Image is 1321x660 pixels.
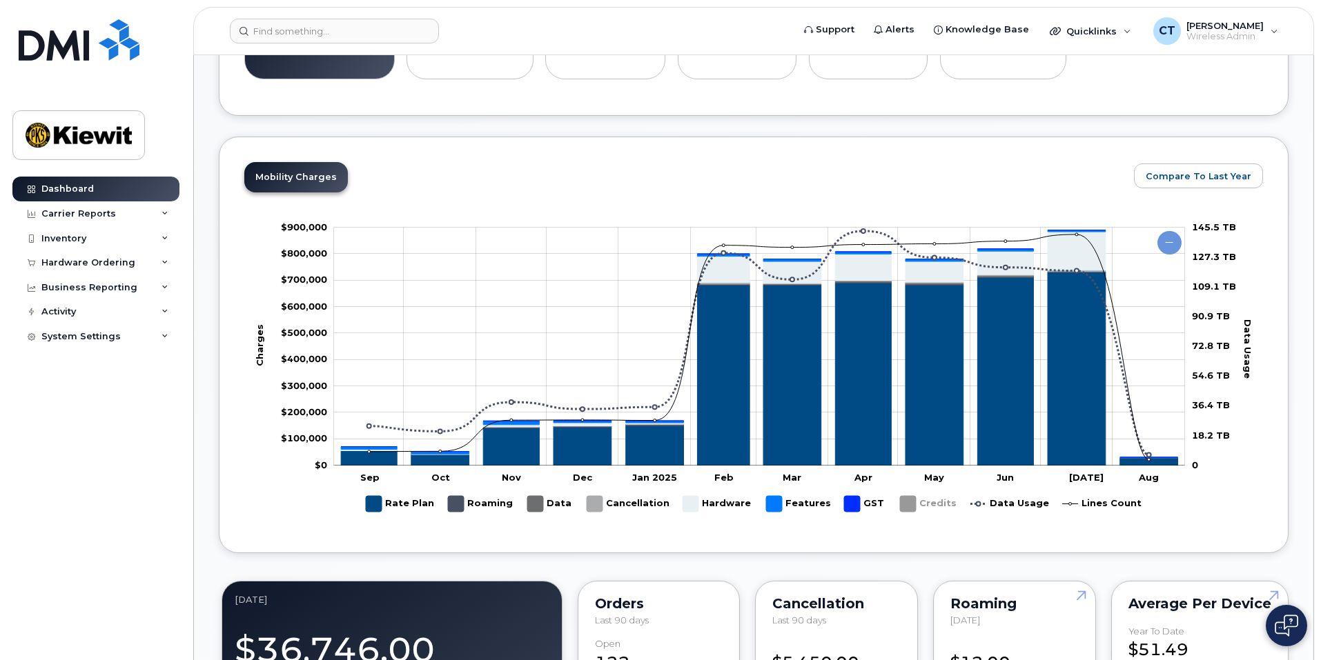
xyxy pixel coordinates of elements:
g: Cancellation [587,490,669,517]
g: Credits [900,490,957,517]
tspan: Charges [254,324,265,366]
tspan: $700,000 [281,274,327,285]
div: August 2025 [235,594,549,605]
tspan: $500,000 [281,327,327,338]
button: Compare To Last Year [1134,163,1263,188]
span: Compare To Last Year [1146,170,1251,183]
span: Knowledge Base [946,23,1029,37]
div: Courtney Trahan [1144,17,1288,45]
g: $0 [281,274,327,285]
g: $0 [281,353,327,364]
g: Hardware [683,490,752,517]
tspan: $300,000 [281,380,327,391]
tspan: Oct [431,472,450,483]
g: Roaming [448,490,513,517]
span: Wireless Admin [1186,31,1264,42]
span: Support [816,23,854,37]
tspan: $900,000 [281,221,327,232]
g: Features [766,490,831,517]
tspan: [DATE] [1069,472,1104,483]
g: Legend [366,490,1142,517]
tspan: 18.2 TB [1192,429,1230,440]
input: Find something... [230,19,439,43]
tspan: Nov [502,472,521,483]
tspan: $200,000 [281,406,327,417]
g: Lines Count [1062,490,1142,517]
g: $0 [281,380,327,391]
tspan: 145.5 TB [1192,221,1236,232]
tspan: 90.9 TB [1192,310,1230,321]
tspan: $800,000 [281,248,327,259]
tspan: $100,000 [281,432,327,443]
tspan: 36.4 TB [1192,399,1230,410]
tspan: 127.3 TB [1192,251,1236,262]
div: Roaming [950,598,1079,609]
span: Quicklinks [1066,26,1117,37]
span: [PERSON_NAME] [1186,20,1264,31]
g: $0 [281,327,327,338]
div: Average per Device [1128,598,1271,609]
g: $0 [281,432,327,443]
tspan: Apr [854,472,872,483]
div: Cancellation [772,598,901,609]
div: Quicklinks [1040,17,1141,45]
span: CT [1159,23,1175,39]
g: Rate Plan [366,490,434,517]
span: [DATE] [950,614,980,626]
g: $0 [281,406,327,417]
g: $0 [281,221,327,232]
g: Chart [254,221,1254,517]
g: $0 [281,301,327,312]
a: Alerts [864,16,924,43]
g: GST [341,230,1177,457]
div: Open [595,639,620,649]
tspan: 109.1 TB [1192,281,1236,292]
tspan: $400,000 [281,353,327,364]
img: Open chat [1275,614,1298,637]
a: Knowledge Base [924,16,1039,43]
g: $0 [281,248,327,259]
span: Last 90 days [772,614,826,626]
tspan: Jan 2025 [632,472,677,483]
tspan: Aug [1138,472,1159,483]
tspan: Feb [714,472,734,483]
tspan: Data Usage [1242,319,1253,378]
tspan: 54.6 TB [1192,370,1230,381]
g: GST [844,490,886,517]
tspan: $600,000 [281,301,327,312]
tspan: Jun [997,472,1014,483]
g: Data Usage [970,490,1049,517]
tspan: Mar [783,472,801,483]
tspan: Dec [573,472,593,483]
a: Support [794,16,864,43]
div: Orders [595,598,723,609]
a: Mobility Charges [244,162,348,192]
g: Data [527,490,573,517]
tspan: May [924,472,944,483]
tspan: Sep [360,472,380,483]
span: Last 90 days [595,614,649,626]
tspan: $0 [315,459,327,470]
tspan: 72.8 TB [1192,340,1230,351]
div: Year to Date [1128,626,1184,637]
span: Alerts [885,23,914,37]
tspan: 0 [1192,459,1198,470]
